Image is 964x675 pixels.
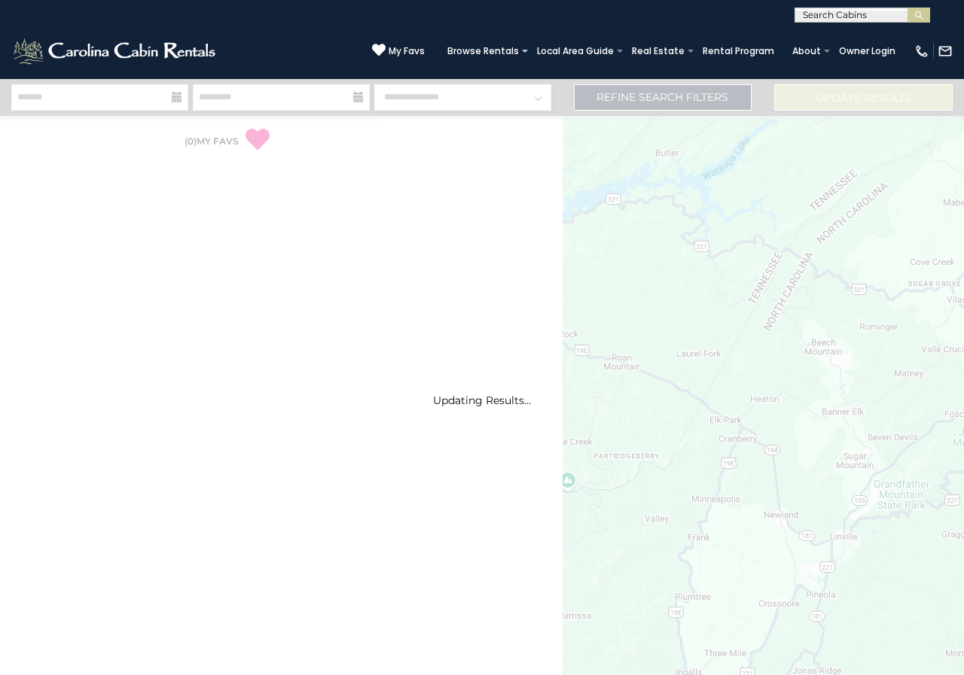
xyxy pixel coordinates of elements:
a: My Favs [372,43,425,59]
img: White-1-2.png [11,36,220,66]
a: Rental Program [695,41,782,62]
a: Local Area Guide [529,41,621,62]
a: Real Estate [624,41,692,62]
span: My Favs [389,44,425,58]
img: phone-regular-white.png [914,44,929,59]
img: mail-regular-white.png [938,44,953,59]
a: About [785,41,828,62]
a: Owner Login [831,41,903,62]
a: Browse Rentals [440,41,526,62]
